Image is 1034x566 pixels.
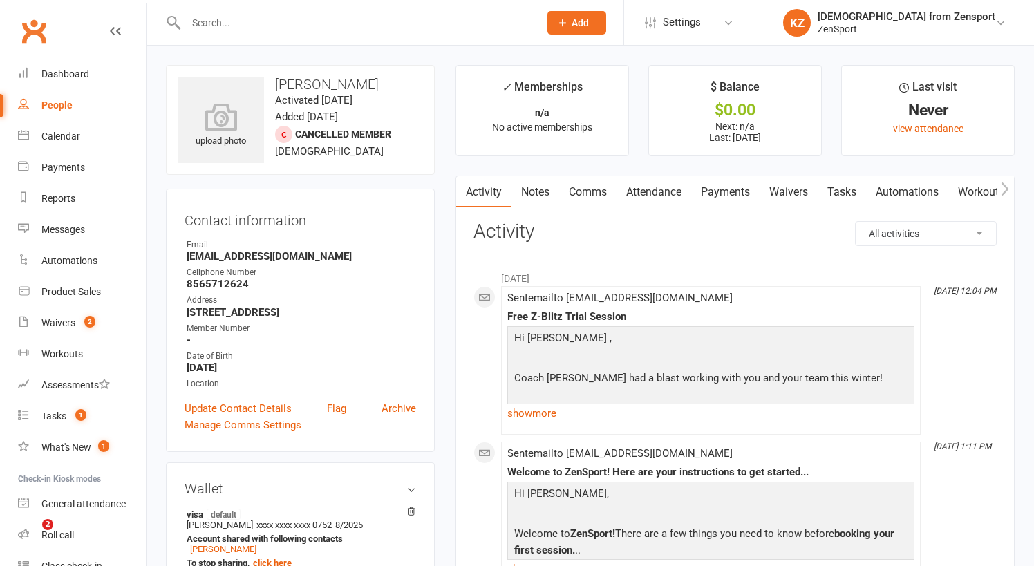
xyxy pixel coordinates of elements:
[507,447,733,460] span: Sent email to [EMAIL_ADDRESS][DOMAIN_NAME]
[760,176,818,208] a: Waivers
[187,278,416,290] strong: 8565712624
[18,152,146,183] a: Payments
[559,176,617,208] a: Comms
[75,409,86,421] span: 1
[617,176,691,208] a: Attendance
[18,59,146,90] a: Dashboard
[18,370,146,401] a: Assessments
[473,221,997,243] h3: Activity
[17,14,51,48] a: Clubworx
[948,176,1014,208] a: Workouts
[711,78,760,103] div: $ Balance
[41,162,85,173] div: Payments
[275,145,384,158] span: [DEMOGRAPHIC_DATA]
[41,379,110,390] div: Assessments
[663,7,701,38] span: Settings
[507,466,914,478] div: Welcome to ZenSport! Here are your instructions to get started...
[275,94,352,106] time: Activated [DATE]
[511,370,911,390] p: Coach [PERSON_NAME] had a blast working with you and your team this winter!
[41,255,97,266] div: Automations
[41,224,85,235] div: Messages
[818,10,995,23] div: [DEMOGRAPHIC_DATA] from Zensport
[661,121,809,143] p: Next: n/a Last: [DATE]
[187,377,416,390] div: Location
[18,520,146,551] a: Roll call
[893,123,963,134] a: view attendance
[178,103,264,149] div: upload photo
[41,411,66,422] div: Tasks
[547,11,606,35] button: Add
[41,529,74,540] div: Roll call
[42,519,53,530] span: 2
[185,481,416,496] h3: Wallet
[511,176,559,208] a: Notes
[41,498,126,509] div: General attendance
[295,129,391,140] span: Cancelled member
[899,78,957,103] div: Last visit
[41,286,101,297] div: Product Sales
[84,316,95,328] span: 2
[661,103,809,117] div: $0.00
[187,266,416,279] div: Cellphone Number
[572,17,589,28] span: Add
[511,525,911,562] p: Welcome to There are a few things you need to know before ..
[783,9,811,37] div: KZ
[866,176,948,208] a: Automations
[854,103,1002,117] div: Never
[818,176,866,208] a: Tasks
[41,68,89,79] div: Dashboard
[382,400,416,417] a: Archive
[18,183,146,214] a: Reports
[691,176,760,208] a: Payments
[934,286,996,296] i: [DATE] 12:04 PM
[187,361,416,374] strong: [DATE]
[41,317,75,328] div: Waivers
[187,238,416,252] div: Email
[18,308,146,339] a: Waivers 2
[14,519,47,552] iframe: Intercom live chat
[18,245,146,276] a: Automations
[18,90,146,121] a: People
[41,100,73,111] div: People
[502,81,511,94] i: ✓
[207,509,241,520] span: default
[190,544,256,554] a: [PERSON_NAME]
[187,306,416,319] strong: [STREET_ADDRESS]
[511,330,911,350] p: Hi [PERSON_NAME] ,
[187,509,409,520] strong: visa
[18,489,146,520] a: General attendance kiosk mode
[187,334,416,346] strong: -
[18,432,146,463] a: What's New1
[18,339,146,370] a: Workouts
[185,207,416,228] h3: Contact information
[570,527,615,540] b: ZenSport!
[535,107,549,118] strong: n/a
[98,440,109,452] span: 1
[18,214,146,245] a: Messages
[256,520,332,530] span: xxxx xxxx xxxx 0752
[511,485,911,505] p: Hi [PERSON_NAME],
[41,193,75,204] div: Reports
[327,400,346,417] a: Flag
[507,311,914,323] div: Free Z-Blitz Trial Session
[18,401,146,432] a: Tasks 1
[41,131,80,142] div: Calendar
[335,520,363,530] span: 8/2025
[187,350,416,363] div: Date of Birth
[185,400,292,417] a: Update Contact Details
[456,176,511,208] a: Activity
[187,322,416,335] div: Member Number
[492,122,592,133] span: No active memberships
[187,294,416,307] div: Address
[502,78,583,104] div: Memberships
[275,111,338,123] time: Added [DATE]
[178,77,423,92] h3: [PERSON_NAME]
[934,442,991,451] i: [DATE] 1:11 PM
[18,121,146,152] a: Calendar
[818,23,995,35] div: ZenSport
[473,264,997,286] li: [DATE]
[185,417,301,433] a: Manage Comms Settings
[187,250,416,263] strong: [EMAIL_ADDRESS][DOMAIN_NAME]
[187,534,409,544] strong: Account shared with following contacts
[18,276,146,308] a: Product Sales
